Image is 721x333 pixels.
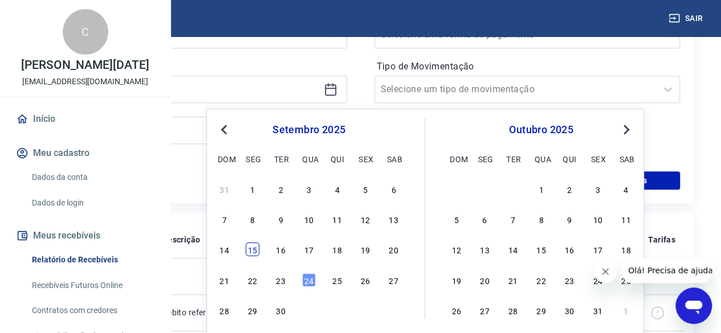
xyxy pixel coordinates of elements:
[535,151,548,165] div: qua
[51,81,319,98] input: Data inicial
[302,242,316,256] div: Choose quarta-feira, 17 de setembro de 2025
[27,299,157,322] a: Contratos com credores
[63,9,108,55] div: C
[246,242,259,256] div: Choose segunda-feira, 15 de setembro de 2025
[274,212,288,226] div: Choose terça-feira, 9 de setembro de 2025
[27,248,157,272] a: Relatório de Recebíveis
[27,191,157,215] a: Dados de login
[359,212,372,226] div: Choose sexta-feira, 12 de setembro de 2025
[591,303,605,317] div: Choose sexta-feira, 31 de outubro de 2025
[450,273,463,286] div: Choose domingo, 19 de outubro de 2025
[359,242,372,256] div: Choose sexta-feira, 19 de setembro de 2025
[591,151,605,165] div: sex
[478,212,491,226] div: Choose segunda-feira, 6 de outubro de 2025
[302,182,316,196] div: Choose quarta-feira, 3 de setembro de 2025
[621,258,712,283] iframe: Mensagem da empresa
[619,212,633,226] div: Choose sábado, 11 de outubro de 2025
[387,242,401,256] div: Choose sábado, 20 de setembro de 2025
[478,242,491,256] div: Choose segunda-feira, 13 de outubro de 2025
[619,151,633,165] div: sab
[302,273,316,286] div: Choose quarta-feira, 24 de setembro de 2025
[51,122,319,139] input: Data final
[591,182,605,196] div: Choose sexta-feira, 3 de outubro de 2025
[218,273,231,286] div: Choose domingo, 21 de setembro de 2025
[377,60,678,73] label: Tipo de Movimentação
[506,151,520,165] div: ter
[506,242,520,256] div: Choose terça-feira, 14 de outubro de 2025
[448,180,634,318] div: month 2025-10
[535,303,548,317] div: Choose quarta-feira, 29 de outubro de 2025
[535,273,548,286] div: Choose quarta-feira, 22 de outubro de 2025
[666,8,707,29] button: Sair
[331,182,344,196] div: Choose quinta-feira, 4 de setembro de 2025
[591,273,605,286] div: Choose sexta-feira, 24 de outubro de 2025
[246,212,259,226] div: Choose segunda-feira, 8 de setembro de 2025
[274,242,288,256] div: Choose terça-feira, 16 de setembro de 2025
[274,273,288,286] div: Choose terça-feira, 23 de setembro de 2025
[619,303,633,317] div: Choose sábado, 1 de novembro de 2025
[246,151,259,165] div: seg
[217,123,231,137] button: Previous Month
[450,182,463,196] div: Choose domingo, 28 de setembro de 2025
[563,212,576,226] div: Choose quinta-feira, 9 de outubro de 2025
[274,303,288,317] div: Choose terça-feira, 30 de setembro de 2025
[331,212,344,226] div: Choose quinta-feira, 11 de setembro de 2025
[535,242,548,256] div: Choose quarta-feira, 15 de outubro de 2025
[331,273,344,286] div: Choose quinta-feira, 25 de setembro de 2025
[302,303,316,317] div: Choose quarta-feira, 1 de outubro de 2025
[506,212,520,226] div: Choose terça-feira, 7 de outubro de 2025
[331,242,344,256] div: Choose quinta-feira, 18 de setembro de 2025
[218,151,231,165] div: dom
[563,242,576,256] div: Choose quinta-feira, 16 de outubro de 2025
[331,151,344,165] div: qui
[619,273,633,286] div: Choose sábado, 25 de outubro de 2025
[450,151,463,165] div: dom
[478,151,491,165] div: seg
[359,182,372,196] div: Choose sexta-feira, 5 de setembro de 2025
[302,212,316,226] div: Choose quarta-feira, 10 de setembro de 2025
[216,123,402,137] div: setembro 2025
[450,303,463,317] div: Choose domingo, 26 de outubro de 2025
[563,303,576,317] div: Choose quinta-feira, 30 de outubro de 2025
[506,273,520,286] div: Choose terça-feira, 21 de outubro de 2025
[274,182,288,196] div: Choose terça-feira, 2 de setembro de 2025
[563,151,576,165] div: qui
[218,303,231,317] div: Choose domingo, 28 de setembro de 2025
[302,151,316,165] div: qua
[591,242,605,256] div: Choose sexta-feira, 17 de outubro de 2025
[594,260,617,283] iframe: Fechar mensagem
[535,182,548,196] div: Choose quarta-feira, 1 de outubro de 2025
[591,212,605,226] div: Choose sexta-feira, 10 de outubro de 2025
[14,223,157,248] button: Meus recebíveis
[478,273,491,286] div: Choose segunda-feira, 20 de outubro de 2025
[506,303,520,317] div: Choose terça-feira, 28 de outubro de 2025
[246,182,259,196] div: Choose segunda-feira, 1 de setembro de 2025
[387,182,401,196] div: Choose sábado, 6 de setembro de 2025
[563,273,576,286] div: Choose quinta-feira, 23 de outubro de 2025
[387,151,401,165] div: sab
[21,59,149,71] p: [PERSON_NAME][DATE]
[478,303,491,317] div: Choose segunda-feira, 27 de outubro de 2025
[359,151,372,165] div: sex
[27,274,157,297] a: Recebíveis Futuros Online
[331,303,344,317] div: Choose quinta-feira, 2 de outubro de 2025
[478,182,491,196] div: Choose segunda-feira, 29 de setembro de 2025
[359,303,372,317] div: Choose sexta-feira, 3 de outubro de 2025
[387,212,401,226] div: Choose sábado, 13 de setembro de 2025
[619,242,633,256] div: Choose sábado, 18 de outubro de 2025
[387,273,401,286] div: Choose sábado, 27 de setembro de 2025
[7,8,96,17] span: Olá! Precisa de ajuda?
[14,141,157,166] button: Meu cadastro
[22,76,148,88] p: [EMAIL_ADDRESS][DOMAIN_NAME]
[246,273,259,286] div: Choose segunda-feira, 22 de setembro de 2025
[387,303,401,317] div: Choose sábado, 4 de outubro de 2025
[27,166,157,189] a: Dados da conta
[246,303,259,317] div: Choose segunda-feira, 29 de setembro de 2025
[563,182,576,196] div: Choose quinta-feira, 2 de outubro de 2025
[41,57,347,71] p: Período personalizado
[535,212,548,226] div: Choose quarta-feira, 8 de outubro de 2025
[14,106,157,131] a: Início
[450,242,463,256] div: Choose domingo, 12 de outubro de 2025
[450,212,463,226] div: Choose domingo, 5 de outubro de 2025
[359,273,372,286] div: Choose sexta-feira, 26 de setembro de 2025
